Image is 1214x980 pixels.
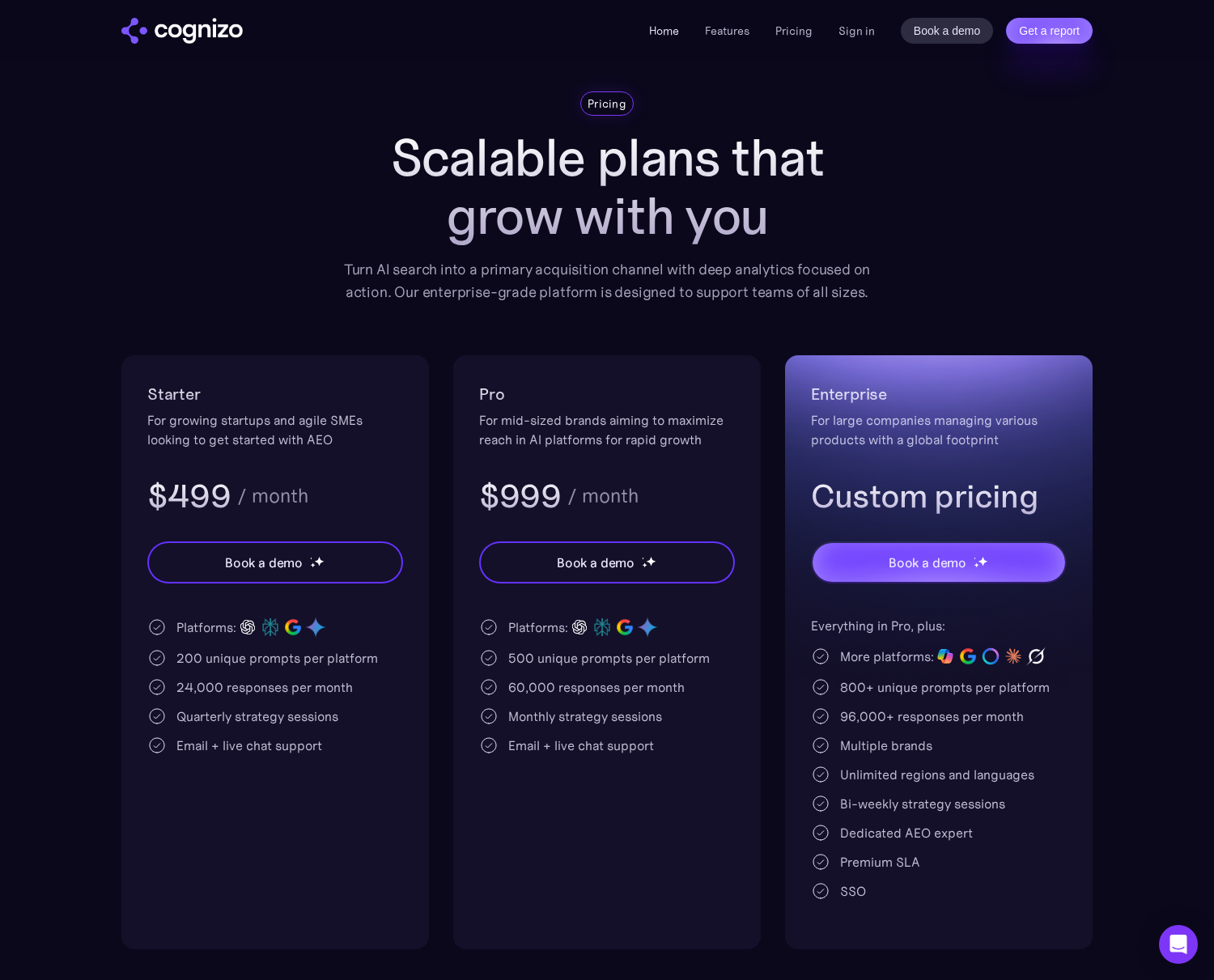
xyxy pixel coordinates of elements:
img: star [978,556,988,566]
div: For large companies managing various products with a global footprint [811,410,1067,449]
img: cognizo logo [121,18,243,44]
div: 96,000+ responses per month [840,706,1024,726]
div: Email + live chat support [176,736,322,755]
div: SSO [840,881,866,901]
a: Home [649,23,679,38]
a: home [121,18,243,44]
img: star [310,557,312,559]
div: Platforms: [176,617,236,637]
img: star [310,562,316,568]
div: Platforms: [508,617,568,637]
h2: Enterprise [811,381,1067,407]
div: 24,000 responses per month [176,677,353,697]
div: 60,000 responses per month [508,677,685,697]
a: Book a demo [901,18,994,44]
img: star [642,562,647,568]
div: Turn AI search into a primary acquisition channel with deep analytics focused on action. Our ente... [332,258,882,303]
img: star [974,557,976,559]
div: 800+ unique prompts per platform [840,677,1050,697]
h1: Scalable plans that grow with you [332,129,882,245]
div: Monthly strategy sessions [508,706,662,726]
h3: $499 [147,475,231,517]
div: Premium SLA [840,852,920,872]
div: Unlimited regions and languages [840,765,1034,784]
a: Book a demostarstarstar [147,541,403,583]
a: Book a demostarstarstar [811,541,1067,583]
h3: Custom pricing [811,475,1067,517]
a: Book a demostarstarstar [479,541,735,583]
a: Get a report [1006,18,1093,44]
div: / month [567,486,639,506]
div: Book a demo [557,553,635,572]
h2: Starter [147,381,403,407]
img: star [314,556,325,566]
div: Open Intercom Messenger [1159,925,1198,964]
div: / month [237,486,308,506]
div: 200 unique prompts per platform [176,648,378,668]
div: Everything in Pro, plus: [811,616,1067,635]
h2: Pro [479,381,735,407]
div: For mid-sized brands aiming to maximize reach in AI platforms for rapid growth [479,410,735,449]
div: Pricing [588,95,626,112]
img: star [642,557,644,559]
div: Dedicated AEO expert [840,823,973,842]
div: Book a demo [225,553,303,572]
h3: $999 [479,475,561,517]
div: 500 unique prompts per platform [508,648,710,668]
div: More platforms: [840,647,934,666]
img: star [646,556,656,566]
div: For growing startups and agile SMEs looking to get started with AEO [147,410,403,449]
img: star [974,562,979,568]
a: Features [705,23,749,38]
div: Email + live chat support [508,736,654,755]
div: Multiple brands [840,736,932,755]
div: Book a demo [889,553,966,572]
a: Sign in [838,21,875,40]
a: Pricing [775,23,813,38]
div: Bi-weekly strategy sessions [840,794,1005,813]
div: Quarterly strategy sessions [176,706,338,726]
